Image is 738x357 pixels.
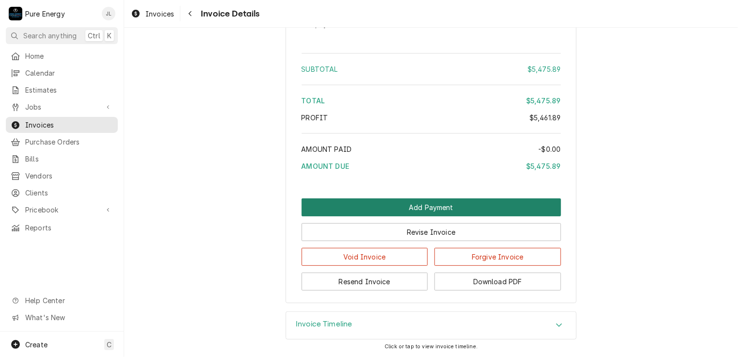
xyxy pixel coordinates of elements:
a: Purchase Orders [6,134,118,150]
a: Go to Help Center [6,292,118,308]
div: $5,461.89 [529,113,561,123]
span: Home [25,51,113,61]
a: Calendar [6,65,118,81]
div: Amount Due [302,161,561,171]
span: What's New [25,312,112,323]
button: Search anythingCtrlK [6,27,118,44]
div: Button Group [302,198,561,291]
span: Ctrl [88,31,100,41]
div: P [9,7,22,20]
div: Pure Energy's Avatar [9,7,22,20]
span: Help Center [25,295,112,306]
button: Revise Invoice [302,223,561,241]
span: Invoice Details [198,7,259,20]
div: Pure Energy [25,9,65,19]
button: Download PDF [434,273,561,291]
div: Subtotal [302,64,561,74]
div: $5,475.89 [526,161,561,171]
span: Calendar [25,68,113,78]
span: Create [25,341,48,349]
div: Total [302,96,561,106]
div: Amount Paid [302,144,561,154]
div: Button Group Row [302,216,561,241]
a: Home [6,48,118,64]
span: Estimates [25,85,113,95]
a: Go to Pricebook [6,202,118,218]
span: Pricebook [25,205,98,215]
div: -$0.00 [539,144,561,154]
span: Jobs [25,102,98,112]
span: Click or tap to view invoice timeline. [385,343,478,350]
div: JL [102,7,115,20]
div: Accordion Header [286,312,576,339]
div: Button Group Row [302,266,561,291]
div: Button Group Row [302,241,561,266]
button: Void Invoice [302,248,428,266]
a: Bills [6,151,118,167]
span: Vendors [25,171,113,181]
a: Invoices [6,117,118,133]
span: Total [302,97,325,105]
span: Search anything [23,31,77,41]
span: Purchase Orders [25,137,113,147]
a: Invoices [127,6,178,22]
span: Clients [25,188,113,198]
button: Accordion Details Expand Trigger [286,312,576,339]
a: Clients [6,185,118,201]
span: K [107,31,112,41]
h3: Invoice Timeline [296,320,353,329]
div: Profit [302,113,561,123]
div: Invoice Timeline [286,311,577,340]
div: $5,475.89 [528,64,561,74]
button: Forgive Invoice [434,248,561,266]
a: Vendors [6,168,118,184]
a: Go to Jobs [6,99,118,115]
div: James Linnenkamp's Avatar [102,7,115,20]
span: C [107,340,112,350]
span: Bills [25,154,113,164]
a: Go to What's New [6,309,118,325]
button: Navigate back [182,6,198,21]
span: Subtotal [302,65,338,73]
span: Reports [25,223,113,233]
div: Button Group Row [302,198,561,216]
span: Amount Due [302,162,350,170]
span: Invoices [25,120,113,130]
span: Profit [302,114,328,122]
a: Reports [6,220,118,236]
a: Estimates [6,82,118,98]
div: $5,475.89 [526,96,561,106]
span: Invoices [145,9,174,19]
span: Amount Paid [302,145,352,153]
div: Amount Summary [302,49,561,178]
button: Resend Invoice [302,273,428,291]
button: Add Payment [302,198,561,216]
